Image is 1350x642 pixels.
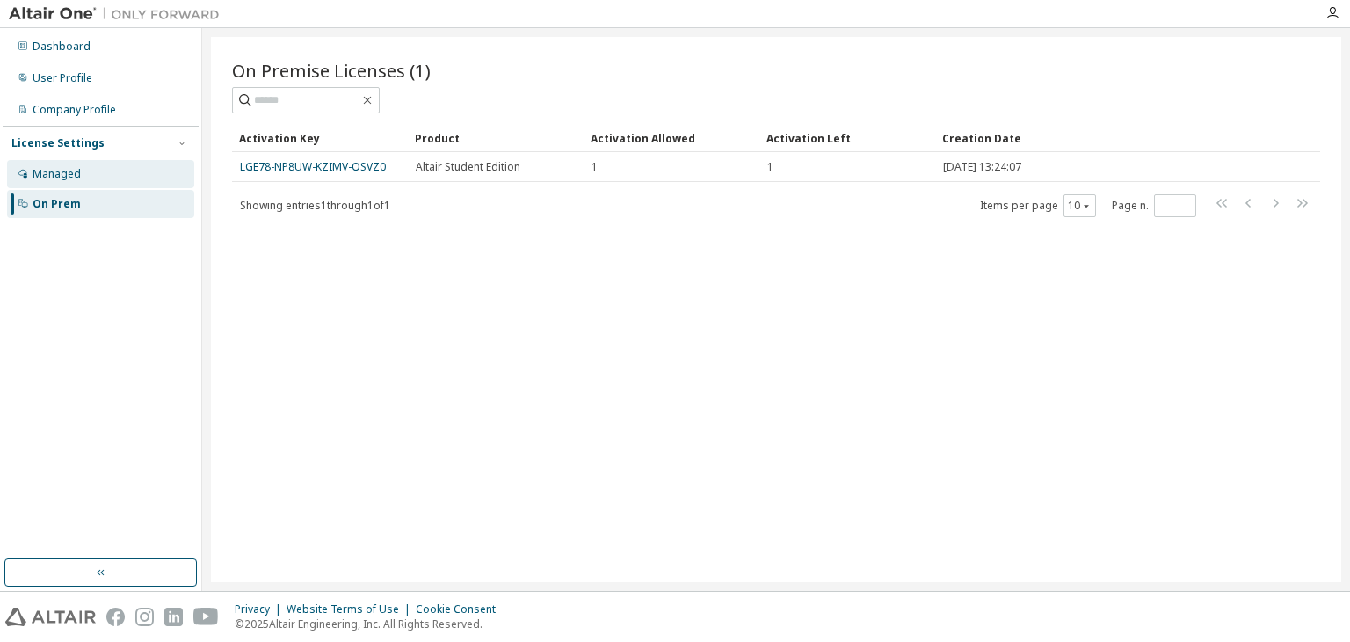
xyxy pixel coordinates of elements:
[1068,199,1092,213] button: 10
[193,608,219,626] img: youtube.svg
[416,160,520,174] span: Altair Student Edition
[239,124,401,152] div: Activation Key
[235,602,287,616] div: Privacy
[33,40,91,54] div: Dashboard
[164,608,183,626] img: linkedin.svg
[11,136,105,150] div: License Settings
[1112,194,1196,217] span: Page n.
[33,103,116,117] div: Company Profile
[766,124,928,152] div: Activation Left
[287,602,416,616] div: Website Terms of Use
[980,194,1096,217] span: Items per page
[135,608,154,626] img: instagram.svg
[33,197,81,211] div: On Prem
[767,160,773,174] span: 1
[232,58,431,83] span: On Premise Licenses (1)
[33,167,81,181] div: Managed
[240,159,386,174] a: LGE78-NP8UW-KZIMV-OSVZ0
[943,160,1021,174] span: [DATE] 13:24:07
[942,124,1243,152] div: Creation Date
[416,602,506,616] div: Cookie Consent
[591,124,752,152] div: Activation Allowed
[235,616,506,631] p: © 2025 Altair Engineering, Inc. All Rights Reserved.
[240,198,390,213] span: Showing entries 1 through 1 of 1
[106,608,125,626] img: facebook.svg
[415,124,577,152] div: Product
[33,71,92,85] div: User Profile
[5,608,96,626] img: altair_logo.svg
[9,5,229,23] img: Altair One
[592,160,598,174] span: 1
